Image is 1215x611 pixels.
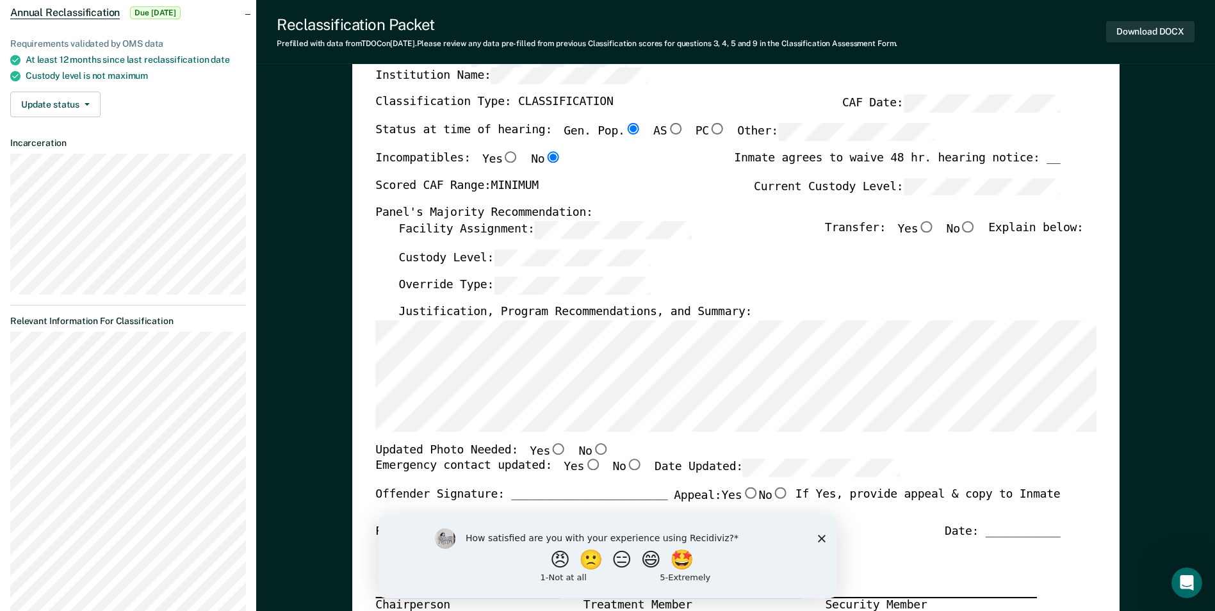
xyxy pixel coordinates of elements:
input: Override Type: [494,277,651,295]
label: Other: [737,123,935,141]
input: No [960,221,977,232]
label: Justification, Program Recommendations, and Summary: [398,305,752,320]
label: Custody Level: [398,249,651,267]
label: No [758,487,788,504]
label: Scored CAF Range: MINIMUM [375,178,539,196]
span: Annual Reclassification [10,6,120,19]
div: Prefilled with data from TDOC on [DATE] . Please review any data pre-filled from previous Classif... [277,39,897,48]
label: Date Updated: [655,459,900,477]
label: Yes [530,443,567,459]
span: date [211,54,229,65]
input: PC [709,123,726,134]
input: AS [667,123,683,134]
label: CAF Date: [842,95,1060,113]
div: Transfer: Explain below: [825,221,1084,249]
input: Yes [918,221,934,232]
div: Custody level is not [26,70,246,81]
input: No [772,487,788,499]
label: Yes [721,487,758,504]
input: CAF Date: [903,95,1060,113]
label: AS [653,123,683,141]
label: Institution Name: [375,67,648,85]
input: Current Custody Level: [903,178,1060,196]
input: Yes [502,151,519,163]
input: Facility Assignment: [534,221,691,239]
div: Incompatibles: [375,151,561,178]
div: Inmate agrees to waive 48 hr. hearing notice: __ [734,151,1060,178]
input: Other: [778,123,935,141]
div: At least 12 months since last reclassification [26,54,246,65]
input: Date Updated: [743,459,900,477]
input: No [544,151,561,163]
label: Facility Assignment: [398,221,691,239]
label: No [612,459,642,477]
input: No [626,459,642,471]
input: No [592,443,608,454]
div: Updated Photo Needed: [375,443,609,459]
iframe: Survey by Kim from Recidiviz [379,516,837,598]
div: Requirements validated by OMS data [10,38,246,49]
input: Yes [584,459,601,471]
label: Yes [564,459,601,477]
button: Update status [10,92,101,117]
input: Gen. Pop. [624,123,641,134]
input: Institution Name: [491,67,648,85]
dt: Incarceration [10,138,246,149]
label: No [946,221,976,239]
label: Classification Type: CLASSIFICATION [375,95,613,113]
label: PC [695,123,725,141]
span: maximum [108,70,148,81]
label: Yes [482,151,519,168]
input: Yes [742,487,758,499]
input: Yes [550,443,567,454]
label: No [531,151,561,168]
div: Panel's Majority Recommendation: [375,206,1060,222]
label: Gen. Pop. [564,123,642,141]
div: Reclassification Packet [277,15,897,34]
label: Yes [897,221,934,239]
div: Status at time of hearing: [375,123,935,151]
span: Due [DATE] [130,6,181,19]
div: Panel Member Signatures: [375,525,539,540]
div: Date: ___________ [945,525,1060,540]
label: No [578,443,608,459]
dt: Relevant Information For Classification [10,316,246,327]
input: Custody Level: [494,249,651,267]
label: Override Type: [398,277,651,295]
div: Offender Signature: _______________________ If Yes, provide appeal & copy to Inmate [375,487,1060,525]
label: Appeal: [674,487,789,514]
iframe: Intercom live chat [1171,567,1202,598]
div: Emergency contact updated: [375,459,900,487]
label: Current Custody Level: [754,178,1060,196]
button: Download DOCX [1106,21,1195,42]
